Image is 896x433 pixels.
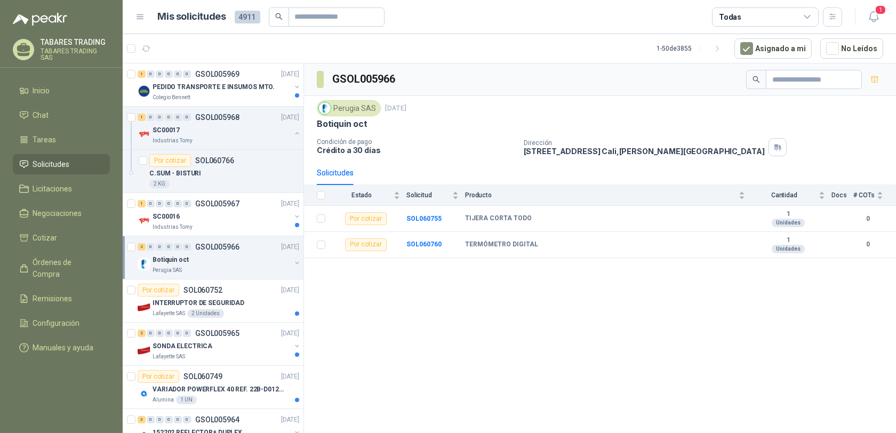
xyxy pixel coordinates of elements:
div: 2 [138,330,146,337]
a: Solicitudes [13,154,110,174]
div: 0 [183,416,191,423]
p: Colegio Bennett [153,93,190,102]
b: TIJERA CORTA TODO [465,214,532,223]
p: [DATE] [281,69,299,79]
div: Por cotizar [138,370,179,383]
h3: GSOL005966 [332,71,397,87]
a: 1 0 0 0 0 0 GSOL005969[DATE] Company LogoPEDIDO TRANSPORTE E INSUMOS MTO.Colegio Bennett [138,68,301,102]
div: Por cotizar [138,284,179,296]
p: SONDA ELECTRICA [153,341,212,351]
p: [DATE] [281,242,299,252]
div: 1 [138,114,146,121]
div: 2 Unidades [187,309,224,318]
p: GSOL005968 [195,114,239,121]
b: 1 [751,210,825,219]
div: 0 [165,70,173,78]
a: 1 0 0 0 0 0 GSOL005968[DATE] Company LogoSC00017Industrias Tomy [138,111,301,145]
span: search [753,76,760,83]
div: 1 [138,200,146,207]
div: 0 [147,70,155,78]
b: 0 [853,239,883,250]
p: INTERRUPTOR DE SEGURIDAD [153,298,244,308]
div: 0 [156,243,164,251]
div: 2 KG [149,180,170,188]
a: Chat [13,105,110,125]
div: 0 [183,200,191,207]
th: Cantidad [751,185,831,206]
p: Dirección [524,139,765,147]
p: TABARES TRADING [41,38,110,46]
th: # COTs [853,185,896,206]
div: 0 [156,114,164,121]
a: Por cotizarSOL060749[DATE] Company LogoVARIADOR POWERFLEX 40 REF. 22B-D012N104Alumina1 UN [123,366,303,409]
a: Negociaciones [13,203,110,223]
p: TABARES TRADING SAS [41,48,110,61]
div: 1 UN [176,396,197,404]
p: [DATE] [281,113,299,123]
p: SOL060766 [195,157,234,164]
p: Alumina [153,396,174,404]
div: 0 [147,243,155,251]
p: [STREET_ADDRESS] Cali , [PERSON_NAME][GEOGRAPHIC_DATA] [524,147,765,156]
span: 4911 [235,11,260,23]
div: 0 [174,416,182,423]
p: [DATE] [281,415,299,425]
div: 0 [165,330,173,337]
p: GSOL005966 [195,243,239,251]
div: 0 [165,243,173,251]
span: Chat [33,109,49,121]
span: Solicitud [406,191,450,199]
span: search [275,13,283,20]
p: Lafayette SAS [153,309,185,318]
div: 0 [165,200,173,207]
div: 0 [156,416,164,423]
div: 1 - 50 de 3855 [657,40,726,57]
p: [DATE] [281,285,299,295]
img: Company Logo [138,387,150,400]
a: Cotizar [13,228,110,248]
span: Producto [465,191,737,199]
a: 1 0 0 0 0 0 GSOL005967[DATE] Company LogoSC00016Industrias Tomy [138,197,301,231]
div: 0 [174,200,182,207]
span: Manuales y ayuda [33,342,94,354]
a: Licitaciones [13,179,110,199]
a: Por cotizarSOL060766C.SUM - BISTURI2 KG [123,150,303,193]
img: Company Logo [138,85,150,98]
p: Condición de pago [317,138,515,146]
a: 2 0 0 0 0 0 GSOL005965[DATE] Company LogoSONDA ELECTRICALafayette SAS [138,327,301,361]
div: Por cotizar [345,238,387,251]
p: Industrias Tomy [153,137,193,145]
img: Company Logo [138,258,150,270]
b: 1 [751,236,825,245]
a: Tareas [13,130,110,150]
p: SC00016 [153,212,180,222]
p: SC00017 [153,125,180,135]
div: 0 [183,114,191,121]
p: [DATE] [281,372,299,382]
div: Por cotizar [149,154,191,167]
p: VARIADOR POWERFLEX 40 REF. 22B-D012N104 [153,384,285,395]
a: 2 0 0 0 0 0 GSOL005966[DATE] Company LogoBotiquin octPerugia SAS [138,240,301,275]
div: 0 [156,200,164,207]
a: Órdenes de Compra [13,252,110,284]
span: 1 [875,5,886,15]
span: # COTs [853,191,875,199]
span: Remisiones [33,293,73,304]
th: Docs [831,185,853,206]
button: Asignado a mi [734,38,812,59]
span: Cantidad [751,191,817,199]
img: Company Logo [319,102,331,114]
div: 0 [156,330,164,337]
a: SOL060755 [406,215,442,222]
div: 0 [147,330,155,337]
span: Tareas [33,134,57,146]
span: Solicitudes [33,158,70,170]
span: Cotizar [33,232,58,244]
p: Lafayette SAS [153,352,185,361]
div: 0 [147,114,155,121]
p: [DATE] [281,328,299,339]
div: 3 [138,416,146,423]
p: GSOL005965 [195,330,239,337]
p: Perugia SAS [153,266,182,275]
